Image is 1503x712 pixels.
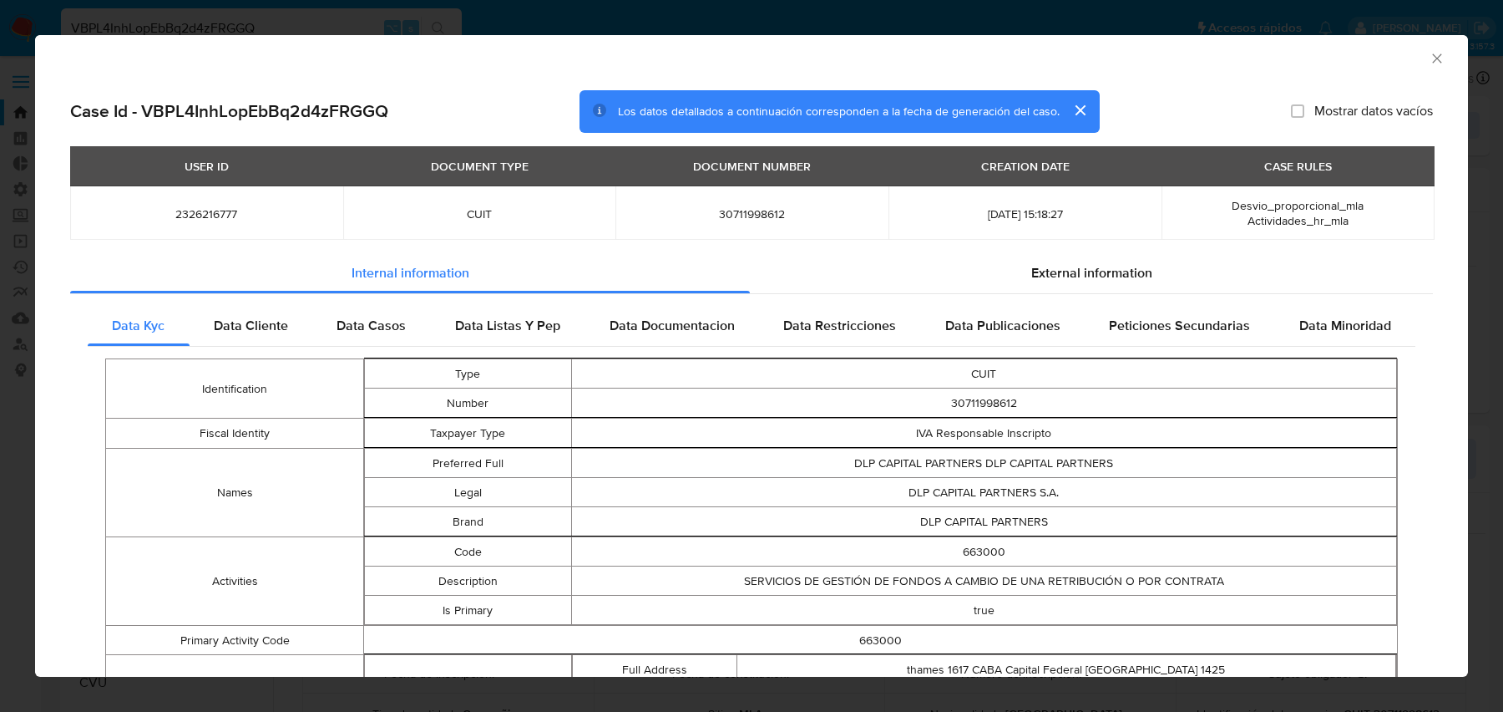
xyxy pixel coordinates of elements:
[106,626,364,655] td: Primary Activity Code
[1291,104,1304,118] input: Mostrar datos vacíos
[106,537,364,626] td: Activities
[571,567,1397,596] td: SERVICIOS DE GESTIÓN DE FONDOS A CAMBIO DE UNA RETRIBUCIÓN O POR CONTRATA
[1314,103,1433,120] span: Mostrar datos vacíos
[736,655,1395,684] td: thames 1617 CABA Capital Federal [GEOGRAPHIC_DATA] 1425
[88,306,1415,346] div: Detailed internal info
[175,152,239,181] div: USER ID
[572,655,736,684] td: Full Address
[365,449,571,478] td: Preferred Full
[571,419,1397,448] td: IVA Responsable Inscripto
[365,359,571,389] td: Type
[783,316,896,335] span: Data Restricciones
[1254,152,1342,181] div: CASE RULES
[365,567,571,596] td: Description
[35,35,1468,677] div: closure-recommendation-modal
[70,100,388,122] h2: Case Id - VBPL4InhLopEbBq2d4zFRGGQ
[364,626,1398,655] td: 663000
[352,263,469,282] span: Internal information
[455,316,560,335] span: Data Listas Y Pep
[90,206,323,221] span: 2326216777
[571,596,1397,625] td: true
[363,206,596,221] span: CUIT
[571,389,1397,418] td: 30711998612
[1109,316,1250,335] span: Peticiones Secundarias
[1299,316,1391,335] span: Data Minoridad
[337,316,406,335] span: Data Casos
[1232,197,1364,214] span: Desvio_proporcional_mla
[683,152,821,181] div: DOCUMENT NUMBER
[610,316,735,335] span: Data Documentacion
[365,419,571,448] td: Taxpayer Type
[571,507,1397,537] td: DLP CAPITAL PARTNERS
[365,596,571,625] td: Is Primary
[106,449,364,537] td: Names
[365,537,571,567] td: Code
[908,206,1141,221] span: [DATE] 15:18:27
[1060,90,1100,130] button: cerrar
[365,478,571,507] td: Legal
[635,206,868,221] span: 30711998612
[571,359,1397,389] td: CUIT
[106,419,364,449] td: Fiscal Identity
[421,152,539,181] div: DOCUMENT TYPE
[112,316,164,335] span: Data Kyc
[571,537,1397,567] td: 663000
[945,316,1060,335] span: Data Publicaciones
[618,103,1060,120] span: Los datos detallados a continuación corresponden a la fecha de generación del caso.
[70,253,1433,293] div: Detailed info
[971,152,1080,181] div: CREATION DATE
[106,359,364,419] td: Identification
[365,507,571,537] td: Brand
[1429,50,1444,65] button: Cerrar ventana
[214,316,288,335] span: Data Cliente
[571,478,1397,507] td: DLP CAPITAL PARTNERS S.A.
[1247,212,1349,229] span: Actividades_hr_mla
[365,389,571,418] td: Number
[571,449,1397,478] td: DLP CAPITAL PARTNERS DLP CAPITAL PARTNERS
[1031,263,1152,282] span: External information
